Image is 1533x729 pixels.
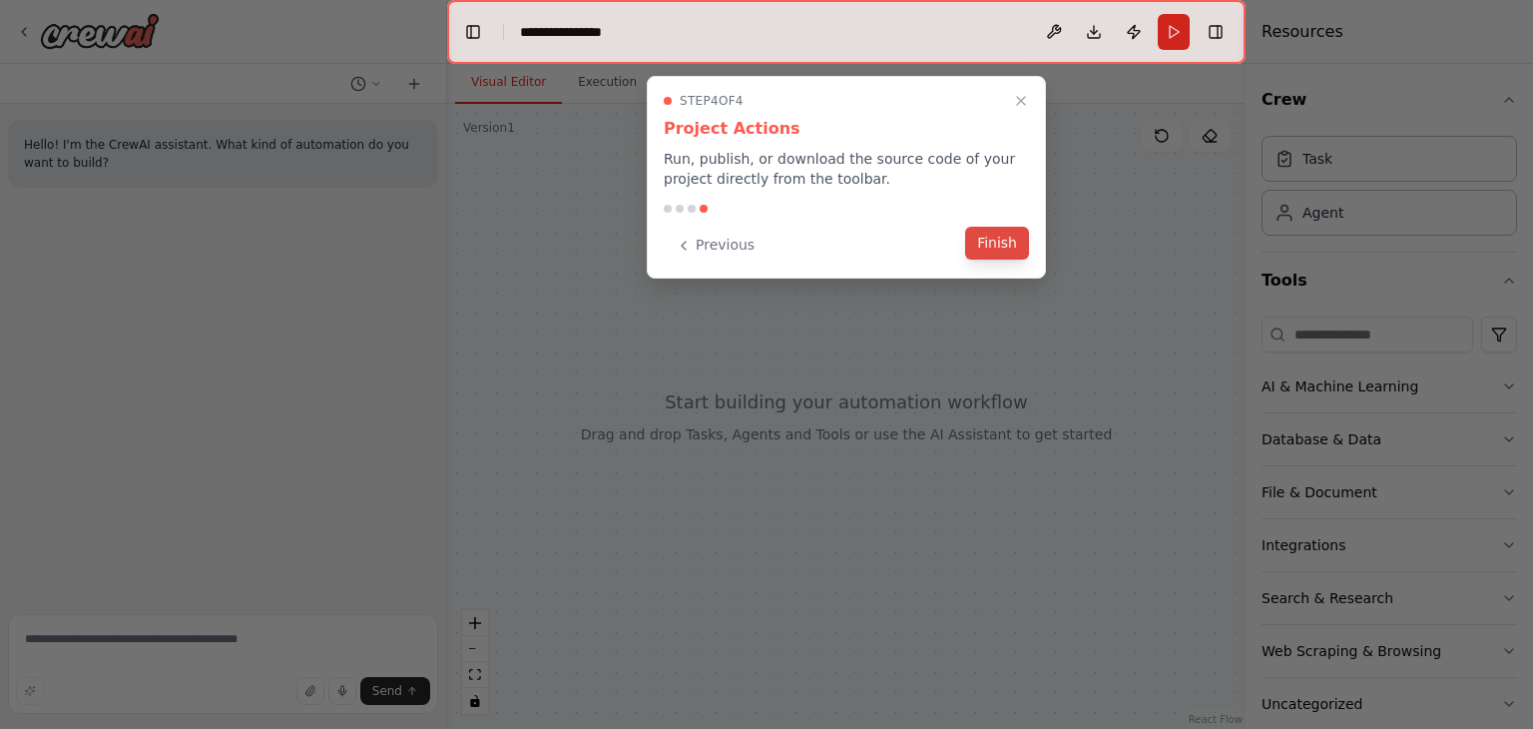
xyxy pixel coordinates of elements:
[459,18,487,46] button: Hide left sidebar
[664,117,1029,141] h3: Project Actions
[1009,89,1033,113] button: Close walkthrough
[965,227,1029,260] button: Finish
[664,229,766,262] button: Previous
[664,149,1029,189] p: Run, publish, or download the source code of your project directly from the toolbar.
[680,93,744,109] span: Step 4 of 4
